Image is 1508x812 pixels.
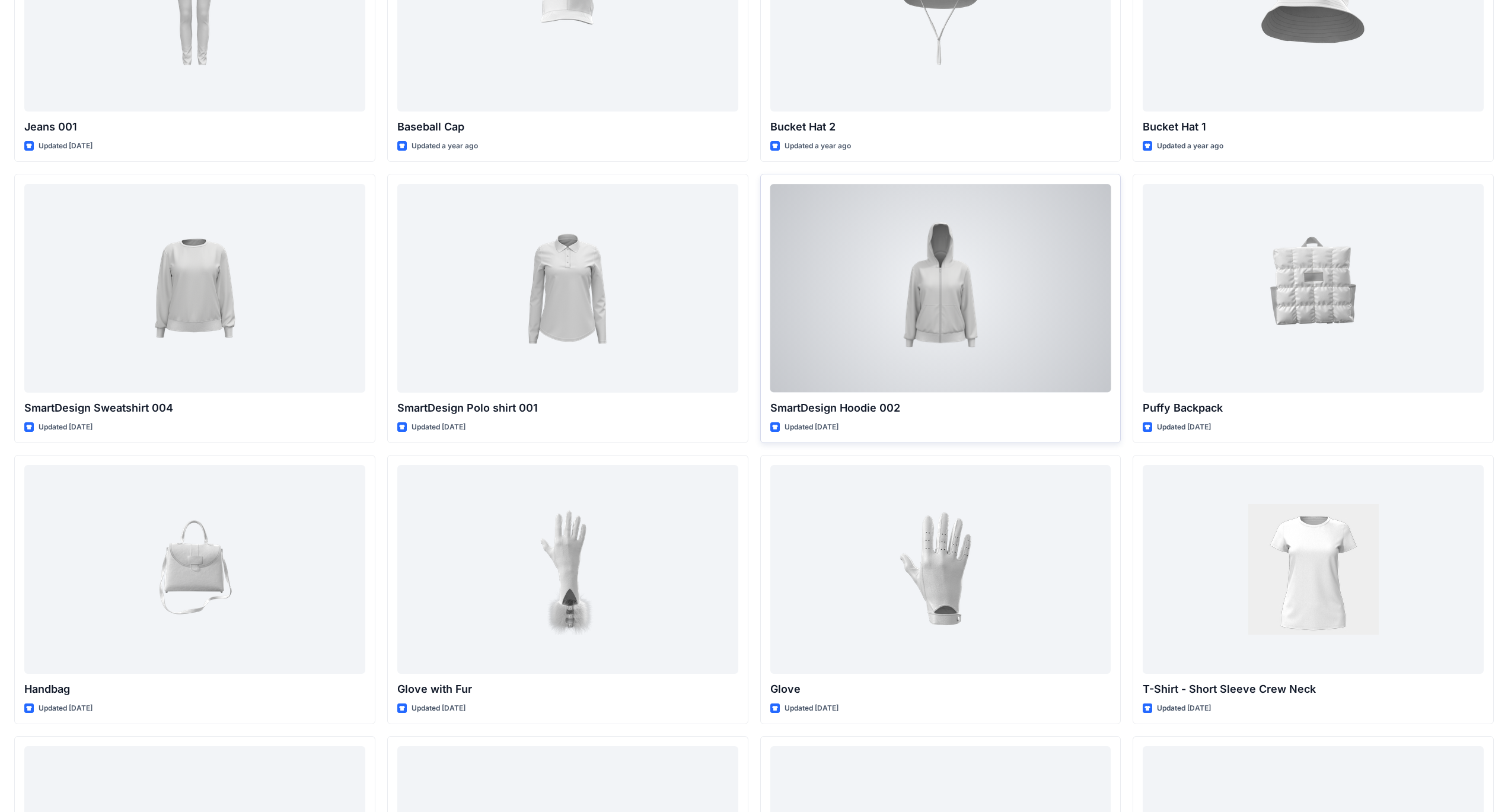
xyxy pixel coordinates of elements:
p: Updated [DATE] [39,421,93,434]
p: Puffy Backpack [1143,400,1484,416]
a: SmartDesign Sweatshirt 004 [24,184,365,392]
p: Updated [DATE] [39,140,93,152]
p: Baseball Cap [397,119,738,135]
p: Updated [DATE] [785,421,839,434]
p: Glove with Fur [397,681,738,698]
p: Updated a year ago [785,140,851,152]
p: Updated a year ago [1157,140,1223,152]
p: SmartDesign Hoodie 002 [770,400,1111,416]
a: Glove [770,465,1111,673]
p: Jeans 001 [24,119,365,135]
p: Bucket Hat 2 [770,119,1111,135]
p: Updated [DATE] [412,421,466,434]
p: Updated [DATE] [1157,421,1211,434]
a: SmartDesign Hoodie 002 [770,184,1111,392]
p: Updated [DATE] [39,702,93,715]
a: T-Shirt - Short Sleeve Crew Neck [1143,465,1484,673]
p: SmartDesign Polo shirt 001 [397,400,738,416]
a: SmartDesign Polo shirt 001 [397,184,738,392]
p: SmartDesign Sweatshirt 004 [24,400,365,416]
p: Updated [DATE] [1157,702,1211,715]
p: T-Shirt - Short Sleeve Crew Neck [1143,681,1484,698]
a: Glove with Fur [397,465,738,673]
a: Handbag [24,465,365,673]
p: Handbag [24,681,365,698]
p: Glove [770,681,1111,698]
p: Updated [DATE] [785,702,839,715]
a: Puffy Backpack [1143,184,1484,392]
p: Bucket Hat 1 [1143,119,1484,135]
p: Updated a year ago [412,140,478,152]
p: Updated [DATE] [412,702,466,715]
